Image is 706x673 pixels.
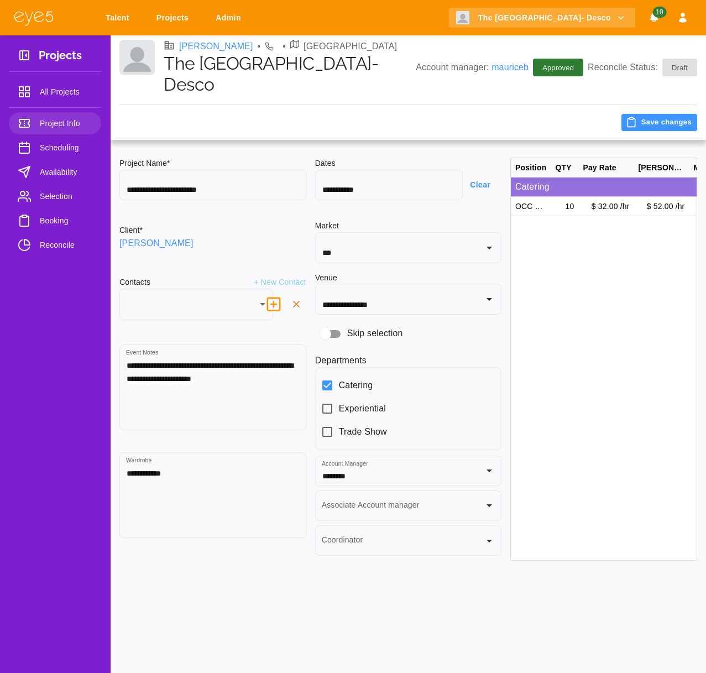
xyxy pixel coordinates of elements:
[644,8,664,28] button: Notifications
[315,324,502,345] div: Skip selection
[254,276,306,289] p: + New Contact
[416,61,529,74] p: Account manager:
[9,137,101,159] a: Scheduling
[40,165,92,179] span: Availability
[551,197,579,216] div: 10
[634,197,689,216] div: $ 52.00 /hr
[491,62,529,72] a: mauriceb
[515,180,705,194] p: Catering
[339,425,387,439] span: Trade Show
[40,190,92,203] span: Selection
[456,11,469,24] img: Client logo
[98,8,140,28] a: Talent
[40,238,92,252] span: Reconcile
[9,210,101,232] a: Booking
[482,463,497,478] button: Open
[339,379,373,392] span: Catering
[286,294,306,314] button: delete
[511,158,551,178] div: Position
[482,498,497,513] button: Open
[315,220,502,232] h6: Market
[208,8,252,28] a: Admin
[119,237,194,250] a: [PERSON_NAME]
[652,7,666,18] span: 10
[449,8,635,28] button: The [GEOGRAPHIC_DATA]- Desco
[551,158,579,178] div: QTY
[588,59,697,76] p: Reconcile Status:
[40,117,92,130] span: Project Info
[322,460,368,468] label: Account Manager
[579,158,634,178] div: Pay Rate
[40,85,92,98] span: All Projects
[9,185,101,207] a: Selection
[261,291,286,317] button: delete
[9,234,101,256] a: Reconcile
[9,161,101,183] a: Availability
[283,40,286,53] li: •
[482,240,497,255] button: Open
[164,53,416,96] h1: The [GEOGRAPHIC_DATA]- Desco
[463,175,501,195] button: Clear
[119,40,155,75] img: Client logo
[13,10,54,26] img: eye5
[339,402,386,415] span: Experiential
[621,114,697,131] button: Save changes
[482,533,497,549] button: Open
[40,214,92,227] span: Booking
[315,158,502,170] h6: Dates
[536,62,581,74] span: Approved
[315,353,502,367] h6: Departments
[511,197,551,216] div: OCC Model Caterer
[40,141,92,154] span: Scheduling
[126,456,152,465] label: Wardrobe
[482,291,497,307] button: Open
[119,276,150,289] h6: Contacts
[579,197,634,216] div: $ 32.00 /hr
[665,62,694,74] span: Draft
[179,40,253,53] a: [PERSON_NAME]
[258,40,261,53] li: •
[9,81,101,103] a: All Projects
[304,40,397,53] p: [GEOGRAPHIC_DATA]
[315,272,337,284] h6: Venue
[119,158,306,170] h6: Project Name*
[126,348,158,357] label: Event Notes
[149,8,200,28] a: Projects
[634,158,689,178] div: [PERSON_NAME]
[9,112,101,134] a: Project Info
[119,225,143,237] h6: Client*
[39,49,82,66] h3: Projects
